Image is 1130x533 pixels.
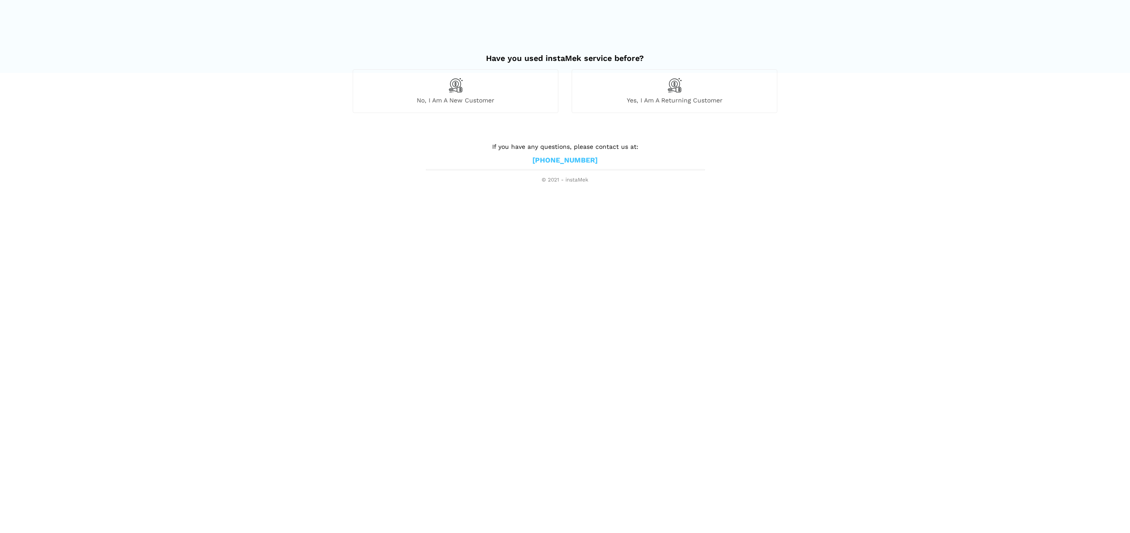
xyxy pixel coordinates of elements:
[353,45,777,63] h2: Have you used instaMek service before?
[426,142,704,151] p: If you have any questions, please contact us at:
[426,177,704,184] span: © 2021 - instaMek
[532,156,598,165] a: [PHONE_NUMBER]
[572,96,777,104] span: Yes, I am a returning customer
[353,96,558,104] span: No, I am a new customer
